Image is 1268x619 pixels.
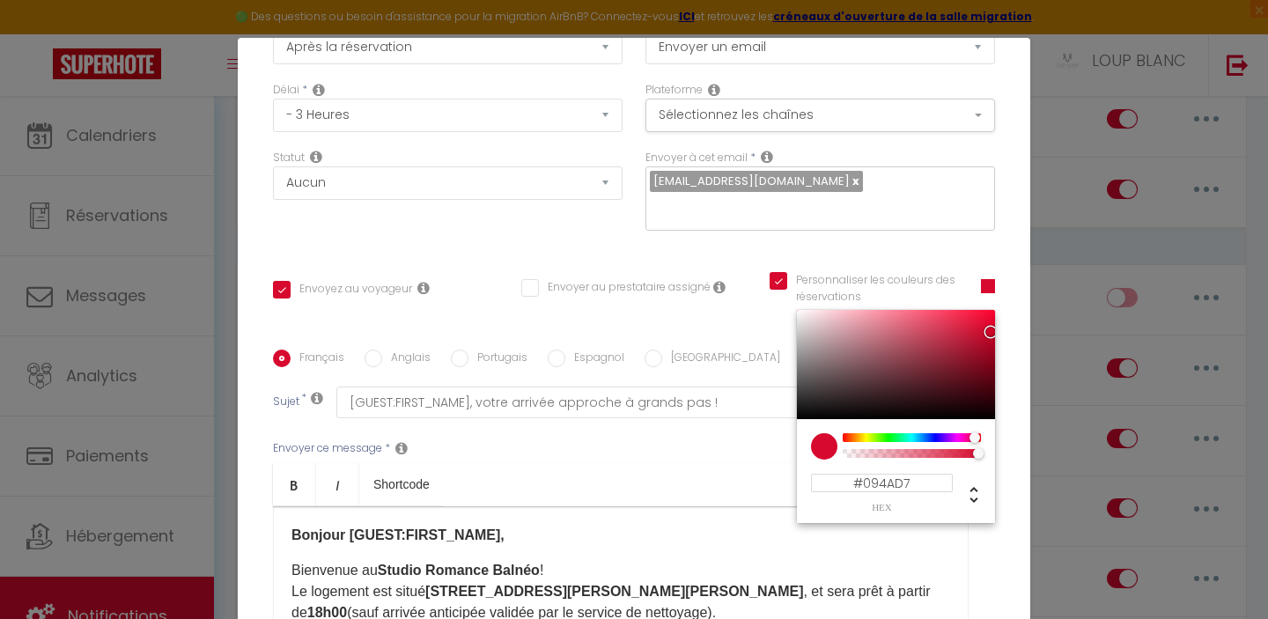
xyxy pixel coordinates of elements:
[468,350,527,369] label: Portugais
[311,391,323,405] i: Subject
[310,150,322,164] i: Booking status
[662,350,780,369] label: [GEOGRAPHIC_DATA]
[565,350,624,369] label: Espagnol
[417,281,430,295] i: Envoyer au voyageur
[811,474,953,492] input: hex
[811,503,953,512] span: hex
[382,350,431,369] label: Anglais
[395,441,408,455] i: Message
[761,150,773,164] i: Recipient
[645,150,748,166] label: Envoyer à cet email
[359,463,444,505] a: Shortcode
[316,463,359,505] a: Italic
[653,173,850,189] span: [EMAIL_ADDRESS][DOMAIN_NAME]
[378,563,540,578] strong: Studio Romance Balnéo
[425,584,803,599] strong: [STREET_ADDRESS][PERSON_NAME][PERSON_NAME]
[291,527,505,542] strong: Bonjour [GUEST:FIRST_NAME],
[645,82,703,99] label: Plateforme
[273,150,305,166] label: Statut
[14,7,67,60] button: Ouvrir le widget de chat LiveChat
[313,83,325,97] i: Action Time
[273,82,299,99] label: Délai
[645,99,995,132] button: Sélectionnez les chaînes
[291,350,344,369] label: Français
[953,474,981,512] div: Change another color definition
[273,463,316,505] a: Bold
[708,83,720,97] i: Action Channel
[273,394,299,412] label: Sujet
[273,440,382,457] label: Envoyer ce message
[713,280,726,294] i: Envoyer au prestataire si il est assigné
